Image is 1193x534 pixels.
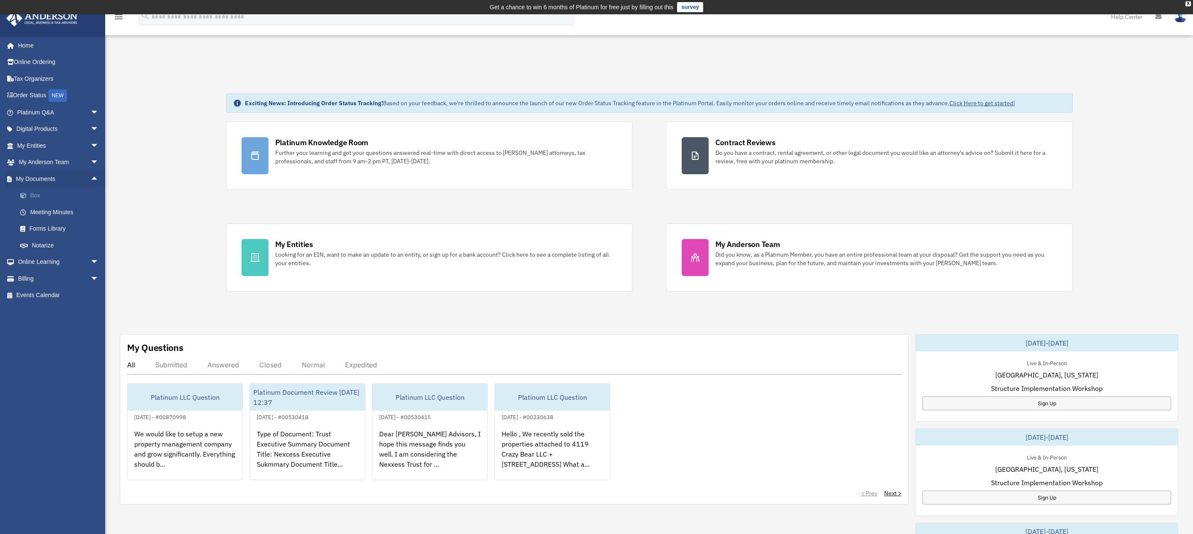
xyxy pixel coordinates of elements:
a: Home [6,37,107,54]
a: Tax Organizers [6,70,112,87]
a: Meeting Minutes [12,204,112,221]
div: Platinum LLC Question [128,384,242,411]
div: Live & In-Person [1020,452,1073,461]
div: Closed [259,361,282,369]
div: Live & In-Person [1020,358,1073,367]
a: Digital Productsarrow_drop_down [6,121,112,138]
i: menu [114,12,124,22]
a: Platinum Document Review [DATE] 12:37[DATE] - #00530418Type of Document: Trust Executive Summary ... [250,383,365,480]
div: close [1185,1,1191,6]
div: Expedited [345,361,377,369]
span: Structure Implementation Workshop [991,478,1103,488]
span: arrow_drop_down [90,137,107,154]
div: We would like to setup a new property management company and grow significantly. Everything shoul... [128,422,242,488]
a: Forms Library [12,221,112,237]
div: My Questions [127,341,183,354]
div: My Anderson Team [715,239,780,250]
a: Box [12,187,112,204]
div: Normal [302,361,325,369]
span: arrow_drop_down [90,270,107,287]
a: My Anderson Team Did you know, as a Platinum Member, you have an entire professional team at your... [666,223,1073,292]
span: [GEOGRAPHIC_DATA], [US_STATE] [995,370,1098,380]
div: Contract Reviews [715,137,776,148]
a: Click Here to get started! [949,99,1015,107]
a: Platinum LLC Question[DATE] - #00870998We would like to setup a new property management company a... [127,383,243,480]
a: My Anderson Teamarrow_drop_down [6,154,112,171]
a: Billingarrow_drop_down [6,270,112,287]
a: survey [677,2,703,12]
div: [DATE] - #00870998 [128,412,193,421]
span: arrow_drop_down [90,154,107,171]
img: Anderson Advisors Platinum Portal [4,10,80,27]
a: menu [114,15,124,22]
a: Platinum LLC Question[DATE] - #00230638Hello , We recently sold the properties attached to 4119 C... [494,383,610,480]
div: Platinum Document Review [DATE] 12:37 [250,384,365,411]
span: arrow_drop_down [90,104,107,121]
div: [DATE] - #00530415 [372,412,438,421]
a: Sign Up [922,491,1171,505]
span: arrow_drop_down [90,121,107,138]
strong: Exciting News: Introducing Order Status Tracking! [245,99,383,107]
div: All [127,361,135,369]
div: Further your learning and get your questions answered real-time with direct access to [PERSON_NAM... [275,149,617,165]
a: Notarize [12,237,112,254]
a: Online Learningarrow_drop_down [6,254,112,271]
div: [DATE] - #00530418 [250,412,315,421]
a: Contract Reviews Do you have a contract, rental agreement, or other legal document you would like... [666,122,1073,190]
span: [GEOGRAPHIC_DATA], [US_STATE] [995,464,1098,474]
div: Platinum LLC Question [495,384,610,411]
div: Platinum Knowledge Room [275,137,369,148]
div: Looking for an EIN, want to make an update to an entity, or sign up for a bank account? Click her... [275,250,617,267]
div: Do you have a contract, rental agreement, or other legal document you would like an attorney's ad... [715,149,1057,165]
div: [DATE]-[DATE] [916,429,1178,446]
a: Online Ordering [6,54,112,71]
div: Hello , We recently sold the properties attached to 4119 Crazy Bear LLC + [STREET_ADDRESS] What a... [495,422,610,488]
div: Based on your feedback, we're thrilled to announce the launch of our new Order Status Tracking fe... [245,99,1015,107]
div: My Entities [275,239,313,250]
a: My Documentsarrow_drop_up [6,170,112,187]
div: Answered [207,361,239,369]
a: My Entitiesarrow_drop_down [6,137,112,154]
span: Structure Implementation Workshop [991,383,1103,393]
div: Dear [PERSON_NAME] Advisors, I hope this message finds you well. I am considering the Nexxess Tru... [372,422,487,488]
div: Did you know, as a Platinum Member, you have an entire professional team at your disposal? Get th... [715,250,1057,267]
span: arrow_drop_down [90,254,107,271]
div: Submitted [155,361,187,369]
div: NEW [48,89,67,102]
a: My Entities Looking for an EIN, want to make an update to an entity, or sign up for a bank accoun... [226,223,632,292]
div: Platinum LLC Question [372,384,487,411]
a: Sign Up [922,396,1171,410]
a: Events Calendar [6,287,112,304]
div: Type of Document: Trust Executive Summary Document Title: Nexcess Executive Sukmmary Document Tit... [250,422,365,488]
a: Platinum Q&Aarrow_drop_down [6,104,112,121]
a: Platinum LLC Question[DATE] - #00530415Dear [PERSON_NAME] Advisors, I hope this message finds you... [372,383,488,480]
div: Get a chance to win 6 months of Platinum for free just by filling out this [490,2,674,12]
div: [DATE]-[DATE] [916,335,1178,351]
div: [DATE] - #00230638 [495,412,560,421]
i: search [141,11,150,21]
a: Platinum Knowledge Room Further your learning and get your questions answered real-time with dire... [226,122,632,190]
span: arrow_drop_up [90,170,107,188]
a: Order StatusNEW [6,87,112,104]
a: Next > [884,489,901,497]
img: User Pic [1174,11,1187,23]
